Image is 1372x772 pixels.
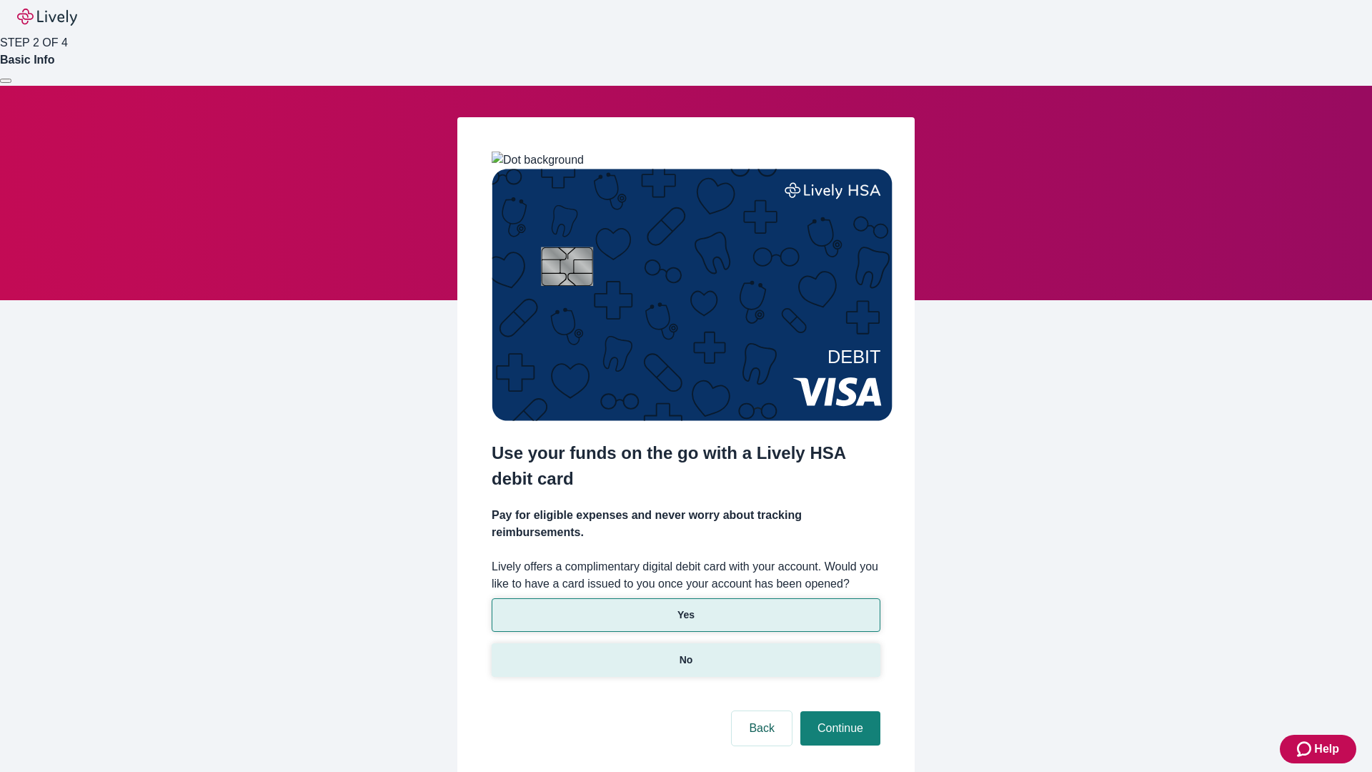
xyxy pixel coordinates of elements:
[800,711,880,746] button: Continue
[17,9,77,26] img: Lively
[680,653,693,668] p: No
[677,608,695,623] p: Yes
[492,440,880,492] h2: Use your funds on the go with a Lively HSA debit card
[1280,735,1356,763] button: Zendesk support iconHelp
[492,643,880,677] button: No
[492,558,880,593] label: Lively offers a complimentary digital debit card with your account. Would you like to have a card...
[492,598,880,632] button: Yes
[492,152,584,169] img: Dot background
[492,169,893,421] img: Debit card
[1297,741,1314,758] svg: Zendesk support icon
[492,507,880,541] h4: Pay for eligible expenses and never worry about tracking reimbursements.
[1314,741,1339,758] span: Help
[732,711,792,746] button: Back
